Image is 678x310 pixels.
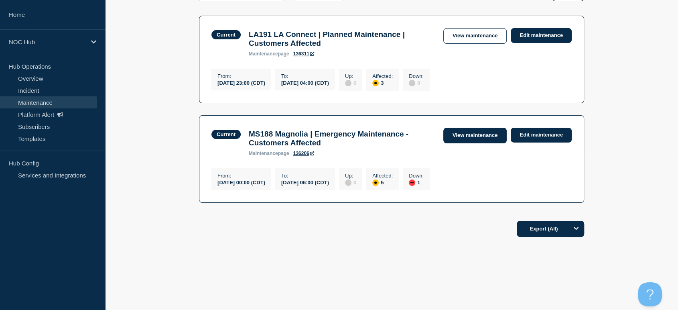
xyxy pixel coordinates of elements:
[443,28,507,44] a: View maintenance
[345,73,356,79] p: Up :
[249,151,278,156] span: maintenance
[345,79,356,86] div: 0
[409,179,415,186] div: down
[281,79,329,86] div: [DATE] 04:00 (CDT)
[293,151,314,156] a: 136206
[372,179,379,186] div: affected
[249,130,435,147] h3: MS188 Magnolia | Emergency Maintenance - Customers Affected
[281,179,329,186] div: [DATE] 06:00 (CDT)
[249,51,289,57] p: page
[409,73,424,79] p: Down :
[217,73,265,79] p: From :
[217,79,265,86] div: [DATE] 23:00 (CDT)
[409,79,424,86] div: 0
[281,173,329,179] p: To :
[249,51,278,57] span: maintenance
[281,73,329,79] p: To :
[372,173,393,179] p: Affected :
[409,173,424,179] p: Down :
[409,80,415,86] div: disabled
[249,30,435,48] h3: LA191 LA Connect | Planned Maintenance | Customers Affected
[568,221,584,237] button: Options
[372,79,393,86] div: 3
[249,151,289,156] p: page
[217,131,235,137] div: Current
[511,28,572,43] a: Edit maintenance
[345,173,356,179] p: Up :
[409,179,424,186] div: 1
[372,73,393,79] p: Affected :
[293,51,314,57] a: 136311
[345,80,351,86] div: disabled
[9,39,86,45] p: NOC Hub
[217,179,265,186] div: [DATE] 00:00 (CDT)
[372,80,379,86] div: affected
[443,128,507,143] a: View maintenance
[345,179,351,186] div: disabled
[372,179,393,186] div: 5
[217,173,265,179] p: From :
[217,32,235,38] div: Current
[511,128,572,143] a: Edit maintenance
[517,221,584,237] button: Export (All)
[345,179,356,186] div: 0
[638,282,662,306] iframe: Help Scout Beacon - Open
